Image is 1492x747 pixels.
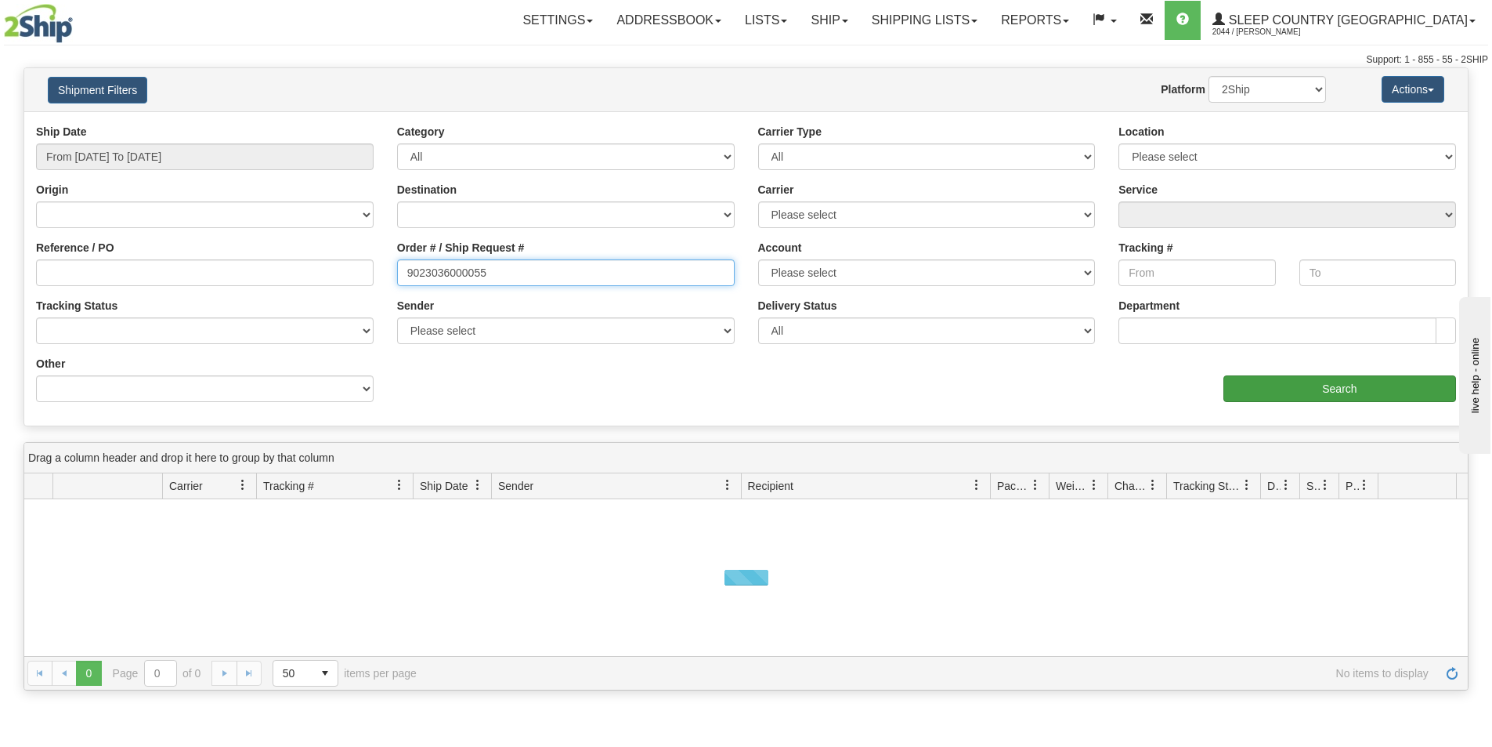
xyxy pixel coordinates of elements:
div: live help - online [12,13,145,25]
label: Destination [397,182,457,198]
label: Service [1118,182,1158,198]
div: grid grouping header [24,443,1468,473]
a: Sleep Country [GEOGRAPHIC_DATA] 2044 / [PERSON_NAME] [1201,1,1487,40]
input: Search [1223,375,1456,402]
label: Order # / Ship Request # [397,240,525,256]
span: Page 0 [76,661,101,686]
label: Other [36,356,65,372]
a: Weight filter column settings [1081,472,1107,499]
label: Tracking # [1118,240,1172,256]
span: Pickup Status [1346,478,1359,494]
a: Packages filter column settings [1022,472,1049,499]
label: Sender [397,298,434,314]
label: Location [1118,124,1164,140]
label: Carrier Type [758,124,822,140]
a: Settings [511,1,605,40]
input: From [1118,259,1275,286]
img: logo2044.jpg [4,4,73,43]
button: Shipment Filters [48,77,147,103]
label: Category [397,124,445,140]
a: Reports [989,1,1081,40]
a: Tracking Status filter column settings [1234,472,1260,499]
span: Weight [1056,478,1089,494]
span: No items to display [439,667,1429,680]
a: Lists [733,1,799,40]
a: Pickup Status filter column settings [1351,472,1378,499]
span: select [312,661,338,686]
label: Ship Date [36,124,87,140]
span: Sender [498,478,533,494]
a: Tracking # filter column settings [386,472,413,499]
span: Carrier [169,478,203,494]
a: Delivery Status filter column settings [1273,472,1299,499]
label: Platform [1161,82,1205,97]
iframe: chat widget [1456,293,1490,453]
button: Actions [1382,76,1444,103]
span: Ship Date [420,478,468,494]
input: To [1299,259,1456,286]
a: Carrier filter column settings [229,472,256,499]
span: Shipment Issues [1306,478,1320,494]
label: Carrier [758,182,794,198]
div: Support: 1 - 855 - 55 - 2SHIP [4,53,1488,67]
label: Tracking Status [36,298,117,314]
span: items per page [273,660,417,687]
a: Shipment Issues filter column settings [1312,472,1338,499]
span: Sleep Country [GEOGRAPHIC_DATA] [1225,13,1468,27]
span: Tracking # [263,478,314,494]
span: Recipient [748,478,793,494]
label: Delivery Status [758,298,837,314]
label: Department [1118,298,1180,314]
a: Ship [799,1,859,40]
a: Shipping lists [860,1,989,40]
a: Charge filter column settings [1140,472,1166,499]
span: 50 [283,665,303,681]
label: Account [758,240,802,256]
span: Tracking Status [1173,478,1241,494]
span: Charge [1114,478,1147,494]
label: Origin [36,182,68,198]
label: Reference / PO [36,240,114,256]
a: Ship Date filter column settings [464,472,491,499]
a: Refresh [1440,661,1465,686]
span: 2044 / [PERSON_NAME] [1212,24,1330,40]
a: Sender filter column settings [714,472,741,499]
span: Page of 0 [113,660,201,687]
span: Delivery Status [1267,478,1281,494]
a: Recipient filter column settings [963,472,990,499]
span: Packages [997,478,1030,494]
a: Addressbook [605,1,733,40]
span: Page sizes drop down [273,660,338,687]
